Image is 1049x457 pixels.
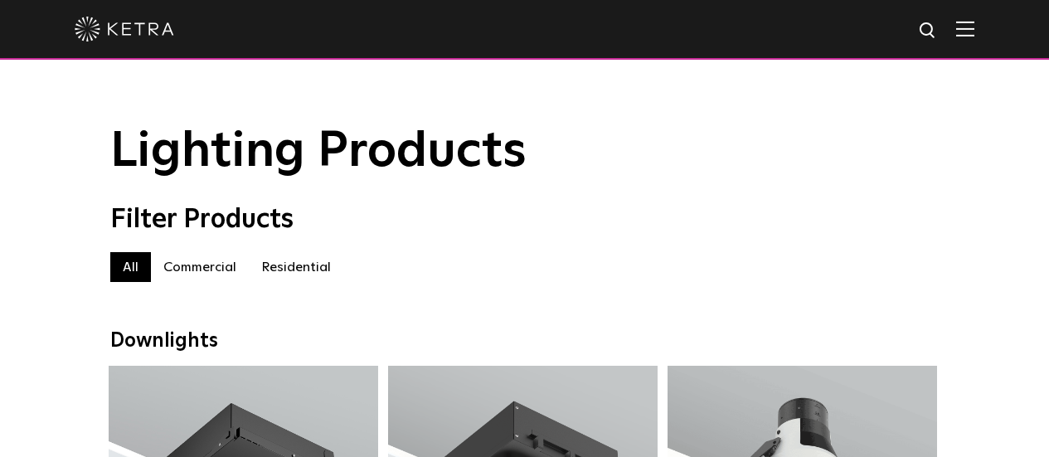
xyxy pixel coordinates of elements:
[110,204,940,236] div: Filter Products
[151,252,249,282] label: Commercial
[75,17,174,41] img: ketra-logo-2019-white
[110,329,940,353] div: Downlights
[249,252,343,282] label: Residential
[918,21,939,41] img: search icon
[110,252,151,282] label: All
[110,127,527,177] span: Lighting Products
[956,21,974,36] img: Hamburger%20Nav.svg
